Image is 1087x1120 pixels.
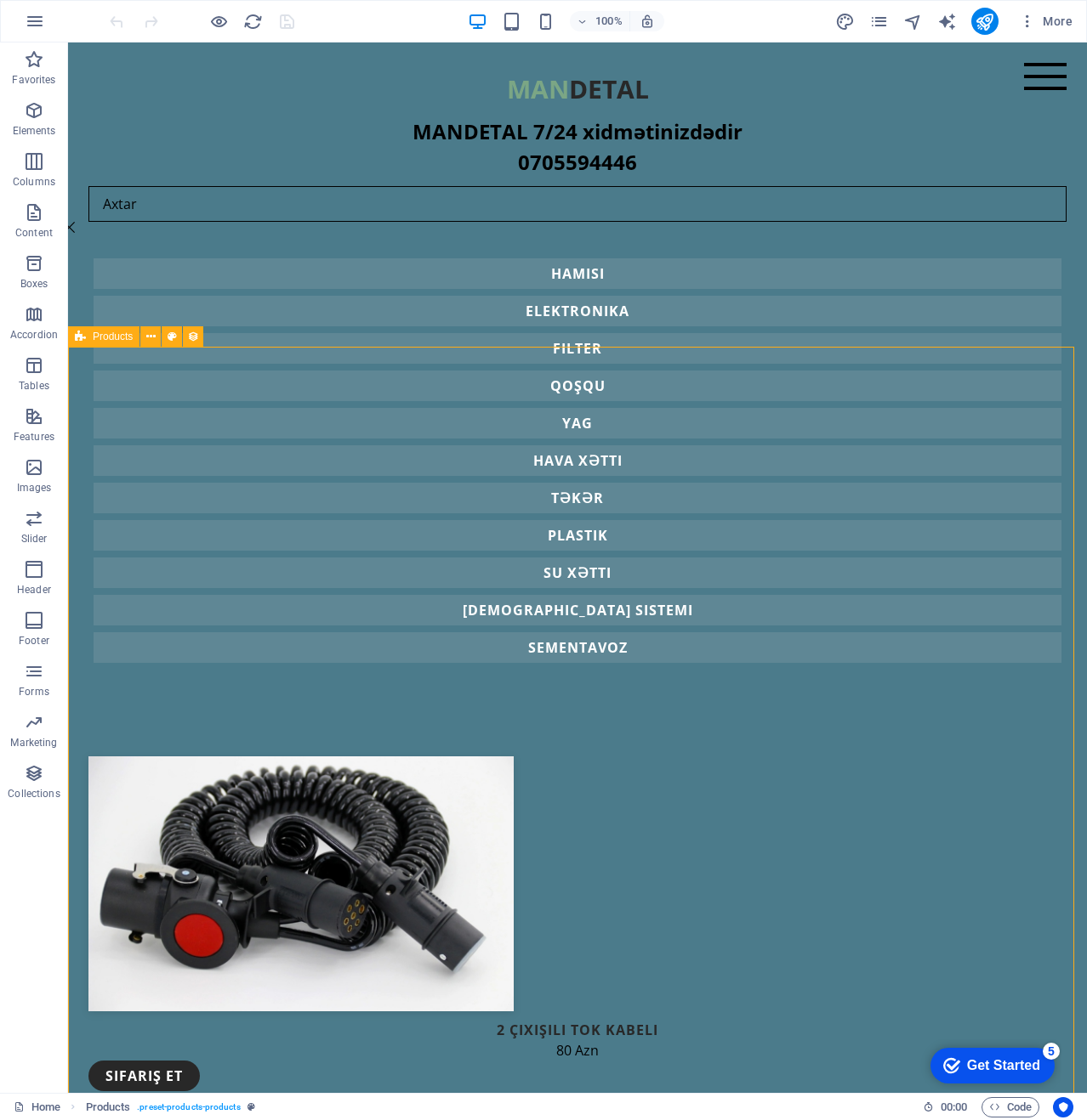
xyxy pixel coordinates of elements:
button: text_generator [937,11,958,31]
p: Marketing [10,736,57,749]
p: Content [15,226,53,240]
button: reload [242,11,263,31]
h6: 100% [595,11,623,31]
p: Header [17,583,51,597]
div: Get Started 5 items remaining, 0% complete [14,8,138,44]
p: Images [17,481,52,495]
p: Boxes [20,277,48,291]
i: Publish [975,12,994,31]
nav: breadcrumb [86,1097,255,1117]
p: Accordion [10,328,58,342]
i: On resize automatically adjust zoom level to fit chosen device. [640,14,655,29]
span: Click to select. Double-click to edit [86,1097,131,1117]
div: Get Started [50,19,123,34]
a: Click to cancel selection. Double-click to open Pages [14,1097,60,1117]
i: Navigator [903,12,923,31]
span: Code [989,1097,1032,1117]
h6: Session time [923,1097,968,1117]
p: Elements [13,124,56,138]
p: Collections [8,787,60,800]
i: Reload page [243,12,263,31]
div: 5 [126,3,143,20]
button: More [1012,8,1079,35]
i: AI Writer [937,12,957,31]
p: Features [14,430,54,444]
i: This element is a customizable preset [248,1102,255,1112]
p: Footer [19,634,49,648]
span: More [1019,13,1073,30]
i: Design (Ctrl+Alt+Y) [835,12,855,31]
button: Usercentrics [1053,1097,1073,1117]
button: 100% [570,11,630,31]
span: Products [93,331,133,342]
button: publish [971,8,999,35]
button: navigator [903,11,924,31]
button: Code [982,1097,1039,1117]
span: : [953,1100,955,1113]
p: Favorites [12,73,55,87]
i: Pages (Ctrl+Alt+S) [869,12,889,31]
span: . preset-products-products [137,1097,240,1117]
button: Click here to leave preview mode and continue editing [208,11,229,31]
p: Slider [21,532,48,546]
p: Columns [13,175,55,189]
span: 00 00 [941,1097,967,1117]
p: Forms [19,685,49,699]
button: design [835,11,856,31]
button: pages [869,11,890,31]
p: Tables [19,379,49,393]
